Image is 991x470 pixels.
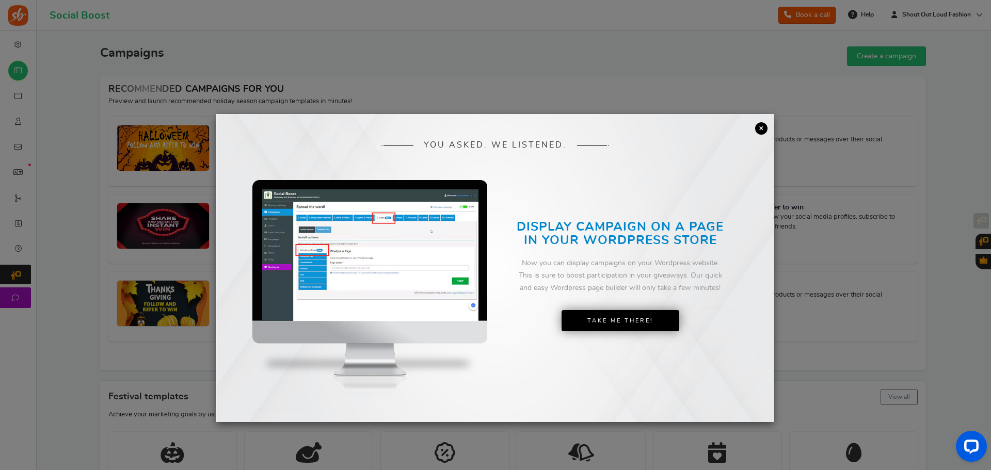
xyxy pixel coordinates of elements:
[252,180,487,418] img: mockup
[515,220,725,248] h2: DISPLAY CAMPAIGN ON A PAGE IN YOUR WORDPRESS STORE
[262,189,478,320] img: screenshot
[515,257,725,294] div: Now you can display campaigns on your Wordpress website. This is sure to boost participation in y...
[755,122,768,135] a: ×
[562,310,679,332] a: Take Me There!
[424,141,567,150] span: YOU ASKED. WE LISTENED.
[948,427,991,470] iframe: LiveChat chat widget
